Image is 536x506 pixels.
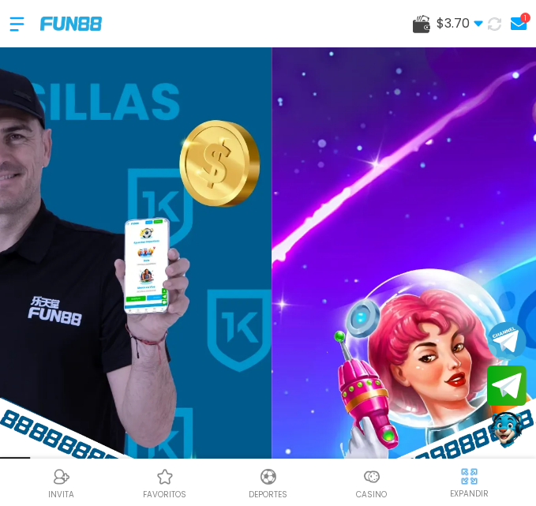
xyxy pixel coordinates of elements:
[362,467,381,486] img: Casino
[450,488,489,500] p: EXPANDIR
[9,465,113,500] a: ReferralReferralINVITA
[259,467,278,486] img: Deportes
[356,489,387,500] p: Casino
[487,410,527,451] button: Contact customer service
[320,465,423,500] a: CasinoCasinoCasino
[506,13,527,35] a: 1
[40,17,102,30] img: Company Logo
[156,467,174,486] img: Casino Favoritos
[487,365,527,407] button: Join telegram
[52,467,71,486] img: Referral
[249,489,287,500] p: Deportes
[437,14,483,33] span: $ 3.70
[48,489,74,500] p: INVITA
[520,13,530,23] div: 1
[459,467,479,486] img: hide
[216,465,320,500] a: DeportesDeportesDeportes
[143,489,186,500] p: favoritos
[113,465,216,500] a: Casino FavoritosCasino Favoritosfavoritos
[487,320,527,362] button: Join telegram channel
